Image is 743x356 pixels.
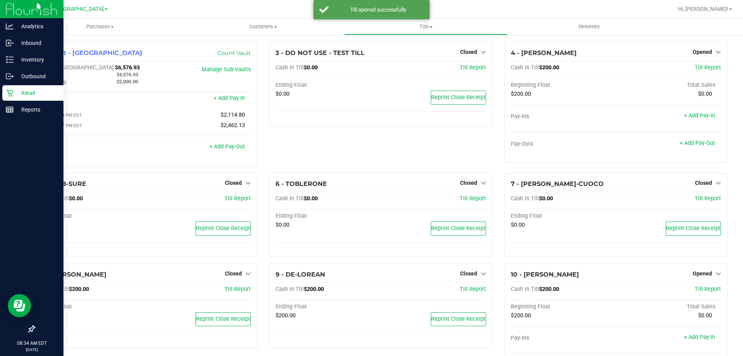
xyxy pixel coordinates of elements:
span: 1 - Vault - [GEOGRAPHIC_DATA] [41,49,142,57]
span: $0.00 [69,195,83,202]
span: Reprint Close Receipt [431,316,486,322]
span: $0.00 [304,195,318,202]
span: 7 - [PERSON_NAME]-CUOCO [511,180,604,187]
a: Till Report [460,286,486,292]
div: Total Sales [616,303,721,310]
button: Reprint Close Receipt [431,91,486,105]
p: [DATE] [3,347,60,353]
a: Count Vault [217,50,251,57]
span: 3 - DO NOT USE - TEST TILL [276,49,365,57]
inline-svg: Analytics [6,22,14,30]
span: Cash In Till [276,195,304,202]
span: $0.00 [511,222,525,228]
span: Cash In [GEOGRAPHIC_DATA]: [41,64,115,71]
p: Analytics [14,22,60,31]
span: $2,462.13 [221,122,245,129]
span: $4,576.93 [116,72,138,77]
div: Ending Float [276,213,381,220]
p: Reports [14,105,60,114]
span: Till Report [460,195,486,202]
span: Closed [225,180,242,186]
span: $200.00 [276,312,296,319]
span: [GEOGRAPHIC_DATA] [51,6,104,12]
div: Pay-Outs [41,144,146,151]
div: Till opened successfully [333,6,424,14]
a: Till Report [695,64,721,71]
span: $2,114.80 [221,112,245,118]
span: $0.00 [698,91,712,97]
div: Ending Float [511,213,616,220]
iframe: Resource center [8,294,31,317]
span: $200.00 [69,286,89,292]
span: $6,576.93 [115,64,140,71]
a: Tills [344,19,507,35]
div: Beginning Float [511,303,616,310]
span: Tills [345,23,507,30]
p: Outbound [14,72,60,81]
span: $0.00 [698,312,712,319]
span: Cash In Till [511,195,539,202]
a: Till Report [224,195,251,202]
button: Reprint Close Receipt [666,222,721,236]
a: + Add Pay-In [684,112,715,119]
inline-svg: Inbound [6,39,14,47]
button: Reprint Close Receipt [195,312,251,326]
span: Reprint Close Receipt [431,94,486,101]
a: + Add Pay-In [214,95,245,101]
span: 8 - [PERSON_NAME] [41,271,106,278]
span: $0.00 [539,195,553,202]
div: Pay-Outs [511,141,616,148]
span: $200.00 [539,64,559,71]
span: Opened [693,270,712,277]
span: 10 - [PERSON_NAME] [511,271,579,278]
p: Inbound [14,38,60,48]
a: Till Report [460,64,486,71]
span: $200.00 [511,91,531,97]
div: Ending Float [276,303,381,310]
span: Cash In Till [276,286,304,292]
div: Total Sales [616,82,721,89]
p: Inventory [14,55,60,64]
a: Manage Sub-Vaults [202,66,251,73]
span: $200.00 [304,286,324,292]
button: Reprint Close Receipt [195,222,251,236]
span: Purchases [19,23,181,30]
inline-svg: Reports [6,106,14,114]
span: $200.00 [511,312,531,319]
div: Pay-Ins [511,113,616,120]
a: Till Report [224,286,251,292]
p: Retail [14,88,60,98]
a: Till Report [695,286,721,292]
a: Till Report [695,195,721,202]
inline-svg: Inventory [6,56,14,64]
a: Deliveries [508,19,671,35]
span: Reprint Close Receipt [196,316,250,322]
span: Closed [225,270,242,277]
span: $2,000.00 [116,79,138,84]
span: Closed [460,49,477,55]
span: Cash In Till [511,64,539,71]
a: Customers [181,19,344,35]
div: Beginning Float [511,82,616,89]
span: Customers [182,23,344,30]
button: Reprint Close Receipt [431,222,486,236]
span: Cash In Till [511,286,539,292]
span: 4 - [PERSON_NAME] [511,49,577,57]
span: Reprint Close Receipt [666,225,721,232]
button: Reprint Close Receipt [431,312,486,326]
span: Reprint Close Receipt [196,225,250,232]
span: $0.00 [304,64,318,71]
a: + Add Pay-Out [680,140,715,146]
div: Ending Float [41,303,146,310]
span: 5 - AL-B-SURE [41,180,86,187]
span: 9 - DE-LOREAN [276,271,325,278]
span: $0.00 [276,91,289,97]
inline-svg: Retail [6,89,14,97]
a: Purchases [19,19,181,35]
div: Ending Float [276,82,381,89]
span: 6 - TOBLERONE [276,180,327,187]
